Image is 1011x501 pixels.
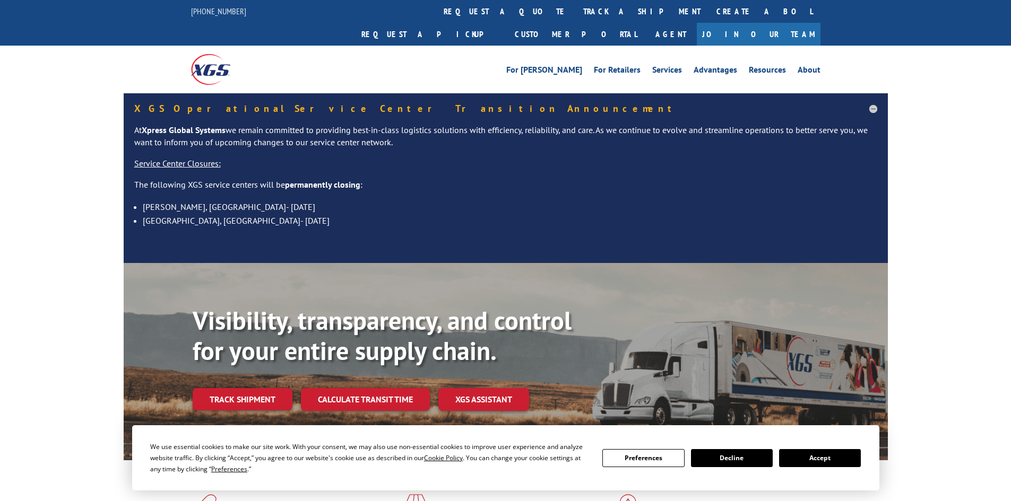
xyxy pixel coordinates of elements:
[645,23,697,46] a: Agent
[594,66,641,77] a: For Retailers
[798,66,820,77] a: About
[438,388,529,411] a: XGS ASSISTANT
[134,179,877,200] p: The following XGS service centers will be :
[193,304,572,367] b: Visibility, transparency, and control for your entire supply chain.
[424,453,463,462] span: Cookie Policy
[134,124,877,158] p: At we remain committed to providing best-in-class logistics solutions with efficiency, reliabilit...
[749,66,786,77] a: Resources
[691,449,773,467] button: Decline
[191,6,246,16] a: [PHONE_NUMBER]
[779,449,861,467] button: Accept
[652,66,682,77] a: Services
[602,449,684,467] button: Preferences
[142,125,226,135] strong: Xpress Global Systems
[134,158,221,169] u: Service Center Closures:
[697,23,820,46] a: Join Our Team
[507,23,645,46] a: Customer Portal
[694,66,737,77] a: Advantages
[143,214,877,227] li: [GEOGRAPHIC_DATA], [GEOGRAPHIC_DATA]- [DATE]
[134,104,877,113] h5: XGS Operational Service Center Transition Announcement
[211,464,247,473] span: Preferences
[506,66,582,77] a: For [PERSON_NAME]
[353,23,507,46] a: Request a pickup
[193,388,292,410] a: Track shipment
[285,179,360,190] strong: permanently closing
[301,388,430,411] a: Calculate transit time
[150,441,590,474] div: We use essential cookies to make our site work. With your consent, we may also use non-essential ...
[143,200,877,214] li: [PERSON_NAME], [GEOGRAPHIC_DATA]- [DATE]
[132,425,879,490] div: Cookie Consent Prompt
